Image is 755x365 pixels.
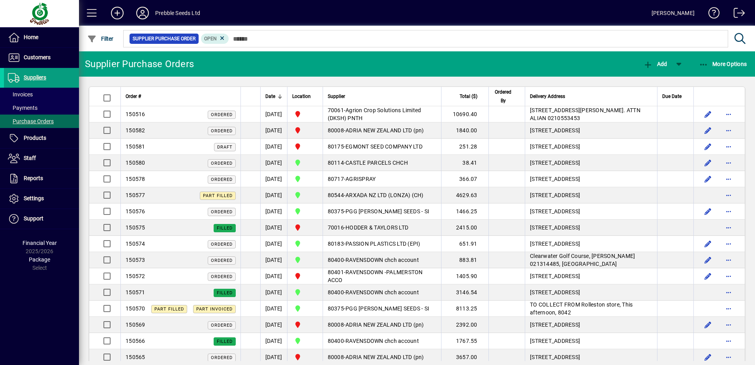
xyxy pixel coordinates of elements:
[155,7,200,19] div: Prebble Seeds Ltd
[260,268,287,284] td: [DATE]
[85,32,116,46] button: Filter
[728,2,745,27] a: Logout
[323,284,441,301] td: -
[204,36,217,41] span: Open
[702,270,714,282] button: Edit
[525,203,657,220] td: [STREET_ADDRESS]
[328,269,344,275] span: 80401
[346,305,429,312] span: PGG [PERSON_NAME] SEEDS - SI
[24,175,43,181] span: Reports
[328,257,344,263] span: 80400
[323,122,441,139] td: -
[292,207,318,216] span: CHRISTCHURCH
[265,92,282,101] div: Date
[292,190,318,200] span: CHRISTCHURCH
[126,305,145,312] span: 150570
[4,209,79,229] a: Support
[126,127,145,134] span: 150582
[328,92,436,101] div: Supplier
[323,268,441,284] td: -
[292,92,318,101] div: Location
[494,88,513,105] span: Ordered By
[292,239,318,248] span: CHRISTCHURCH
[441,220,488,236] td: 2415.00
[722,237,735,250] button: More options
[702,140,714,153] button: Edit
[4,101,79,115] a: Payments
[328,192,344,198] span: 80544
[4,115,79,128] a: Purchase Orders
[292,174,318,184] span: CHRISTCHURCH
[126,192,145,198] span: 150577
[211,258,233,263] span: Ordered
[292,142,318,151] span: PALMERSTON NORTH
[126,160,145,166] span: 150580
[328,160,344,166] span: 80114
[292,92,311,101] span: Location
[722,351,735,363] button: More options
[211,209,233,214] span: Ordered
[126,338,145,344] span: 150566
[722,302,735,315] button: More options
[441,317,488,333] td: 2392.00
[4,149,79,168] a: Staff
[525,139,657,155] td: [STREET_ADDRESS]
[441,106,488,122] td: 10690.40
[260,220,287,236] td: [DATE]
[702,254,714,266] button: Edit
[23,240,57,246] span: Financial Year
[525,106,657,122] td: [STREET_ADDRESS][PERSON_NAME]. ATTN ALIAN 0210553453
[346,322,424,328] span: ADRIA NEW ZEALAND LTD (pn)
[260,236,287,252] td: [DATE]
[702,205,714,218] button: Edit
[441,139,488,155] td: 251.28
[702,173,714,185] button: Edit
[328,127,344,134] span: 80008
[29,256,50,263] span: Package
[126,224,145,231] span: 150575
[260,139,287,155] td: [DATE]
[87,36,114,42] span: Filter
[346,192,424,198] span: ARXADA NZ LTD (LONZA) (CH)
[525,252,657,268] td: Clearwater Golf Course, [PERSON_NAME] 021314485, [GEOGRAPHIC_DATA]
[292,336,318,346] span: CHRISTCHURCH
[525,317,657,333] td: [STREET_ADDRESS]
[346,160,408,166] span: CASTLE PARCELS CHCH
[328,322,344,328] span: 80008
[24,54,51,60] span: Customers
[126,92,141,101] span: Order #
[211,177,233,182] span: Ordered
[662,92,689,101] div: Due Date
[323,236,441,252] td: -
[323,171,441,187] td: -
[126,208,145,214] span: 150576
[126,92,236,101] div: Order #
[126,241,145,247] span: 150574
[126,322,145,328] span: 150569
[126,143,145,150] span: 150581
[525,122,657,139] td: [STREET_ADDRESS]
[652,7,695,19] div: [PERSON_NAME]
[126,354,145,360] span: 150565
[346,241,421,247] span: PASSION PLASTICS LTD (EPI)
[323,155,441,171] td: -
[328,107,344,113] span: 70061
[641,57,669,71] button: Add
[328,305,344,312] span: 80375
[441,268,488,284] td: 1405.90
[722,189,735,201] button: More options
[292,271,318,281] span: PALMERSTON NORTH
[154,307,184,312] span: Part Filled
[530,92,565,101] span: Delivery Address
[328,289,344,295] span: 80400
[328,269,423,283] span: RAVENSDOWN -PALMERSTON ACCO
[292,304,318,313] span: CHRISTCHURCH
[722,173,735,185] button: More options
[8,118,54,124] span: Purchase Orders
[4,189,79,209] a: Settings
[292,352,318,362] span: PALMERSTON NORTH
[702,156,714,169] button: Edit
[643,61,667,67] span: Add
[323,333,441,349] td: -
[525,236,657,252] td: [STREET_ADDRESS]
